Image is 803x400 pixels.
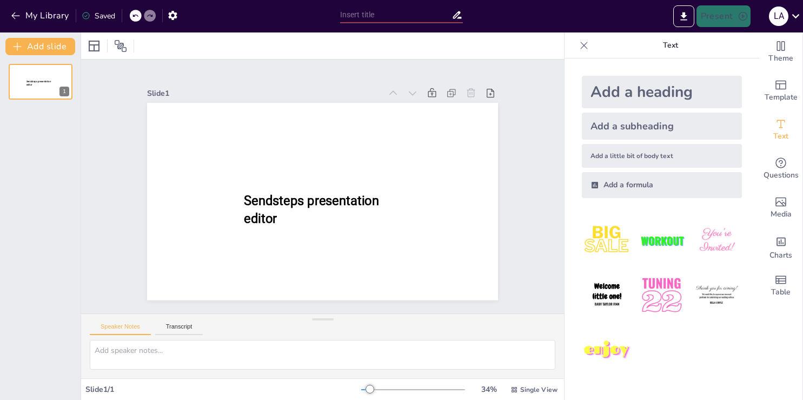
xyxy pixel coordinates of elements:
[90,323,151,335] button: Speaker Notes
[759,149,802,188] div: Get real-time input from your audience
[147,88,381,99] div: Slide 1
[673,5,694,27] button: Export to PowerPoint
[244,193,379,226] span: Sendsteps presentation editor
[773,130,788,142] span: Text
[582,76,742,108] div: Add a heading
[593,32,748,58] p: Text
[155,323,203,335] button: Transcript
[764,169,799,181] span: Questions
[769,250,792,261] span: Charts
[759,188,802,227] div: Add images, graphics, shapes or video
[759,32,802,71] div: Change the overall theme
[582,215,632,266] img: 1.jpeg
[771,208,792,220] span: Media
[759,227,802,266] div: Add charts and graphs
[759,266,802,305] div: Add a table
[636,270,687,320] img: 5.jpeg
[9,64,72,100] div: Sendsteps presentation editor1
[771,286,791,298] span: Table
[759,110,802,149] div: Add text boxes
[114,40,127,53] span: Position
[5,38,75,55] button: Add slide
[8,7,74,24] button: My Library
[765,91,798,103] span: Template
[582,270,632,320] img: 4.jpeg
[85,384,361,395] div: Slide 1 / 1
[26,80,51,86] span: Sendsteps presentation editor
[520,385,558,394] span: Single View
[85,37,103,55] div: Layout
[82,11,115,21] div: Saved
[692,215,742,266] img: 3.jpeg
[636,215,687,266] img: 2.jpeg
[340,7,452,23] input: Insert title
[582,113,742,140] div: Add a subheading
[692,270,742,320] img: 6.jpeg
[769,5,788,27] button: l a
[476,384,502,395] div: 34 %
[582,325,632,376] img: 7.jpeg
[768,53,793,64] span: Theme
[59,87,69,96] div: 1
[696,5,751,27] button: Present
[582,144,742,168] div: Add a little bit of body text
[582,172,742,198] div: Add a formula
[769,6,788,26] div: l a
[759,71,802,110] div: Add ready made slides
